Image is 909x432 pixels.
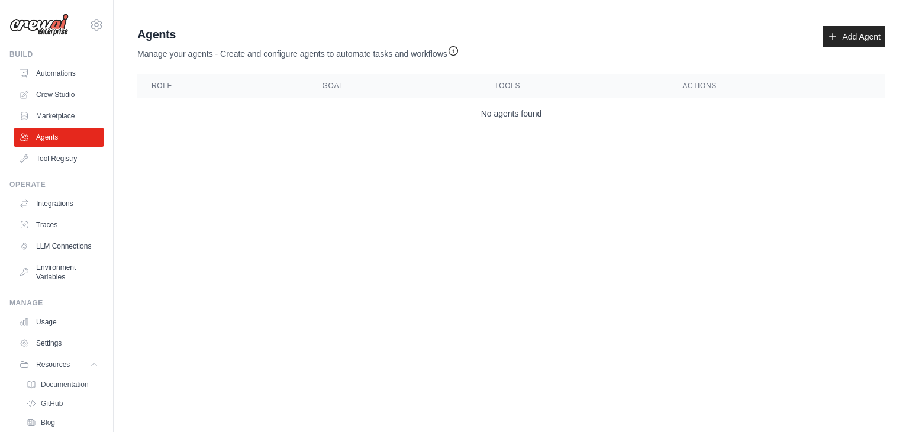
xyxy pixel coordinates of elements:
[137,74,308,98] th: Role
[137,43,459,60] p: Manage your agents - Create and configure agents to automate tasks and workflows
[21,376,104,393] a: Documentation
[14,128,104,147] a: Agents
[9,50,104,59] div: Build
[14,85,104,104] a: Crew Studio
[823,26,885,47] a: Add Agent
[137,26,459,43] h2: Agents
[14,334,104,353] a: Settings
[14,194,104,213] a: Integrations
[21,414,104,431] a: Blog
[9,14,69,36] img: Logo
[668,74,885,98] th: Actions
[14,149,104,168] a: Tool Registry
[41,380,89,389] span: Documentation
[41,399,63,408] span: GitHub
[36,360,70,369] span: Resources
[9,298,104,308] div: Manage
[14,237,104,256] a: LLM Connections
[14,107,104,125] a: Marketplace
[308,74,481,98] th: Goal
[137,98,885,130] td: No agents found
[14,258,104,286] a: Environment Variables
[14,312,104,331] a: Usage
[21,395,104,412] a: GitHub
[481,74,669,98] th: Tools
[14,355,104,374] button: Resources
[14,64,104,83] a: Automations
[41,418,55,427] span: Blog
[9,180,104,189] div: Operate
[14,215,104,234] a: Traces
